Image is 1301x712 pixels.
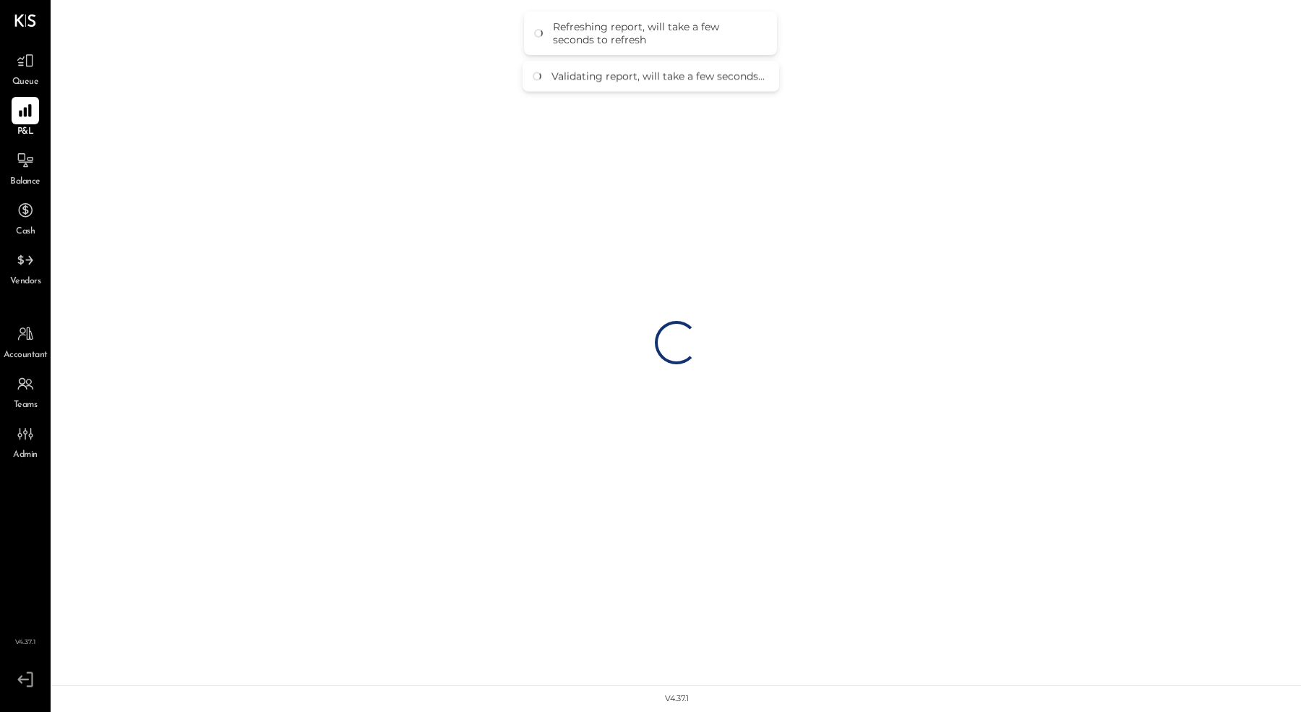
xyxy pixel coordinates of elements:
a: Queue [1,47,50,89]
a: P&L [1,97,50,139]
a: Vendors [1,246,50,288]
span: Accountant [4,349,48,362]
div: v 4.37.1 [665,693,689,705]
a: Accountant [1,320,50,362]
span: Vendors [10,275,41,288]
div: Refreshing report, will take a few seconds to refresh [553,20,763,46]
span: Balance [10,176,40,189]
div: Validating report, will take a few seconds... [551,69,765,82]
span: Cash [16,226,35,239]
a: Balance [1,147,50,189]
a: Cash [1,197,50,239]
a: Teams [1,370,50,412]
span: Queue [12,76,39,89]
span: Teams [14,399,38,412]
span: Admin [13,449,38,462]
span: P&L [17,126,34,139]
a: Admin [1,420,50,462]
